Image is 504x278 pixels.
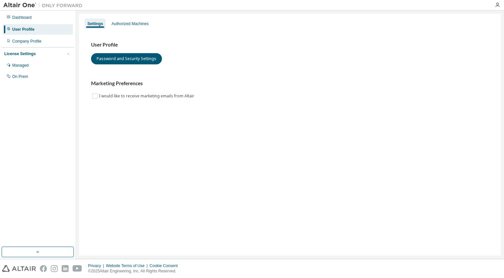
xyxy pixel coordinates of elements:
[149,263,181,268] div: Cookie Consent
[2,265,36,272] img: altair_logo.svg
[99,92,196,100] label: I would like to receive marketing emails from Altair
[12,74,28,79] div: On Prem
[73,265,82,272] img: youtube.svg
[91,42,489,48] h3: User Profile
[91,80,489,87] h3: Marketing Preferences
[91,53,162,64] button: Password and Security Settings
[106,263,149,268] div: Website Terms of Use
[12,27,34,32] div: User Profile
[88,263,106,268] div: Privacy
[51,265,58,272] img: instagram.svg
[12,63,29,68] div: Managed
[88,268,182,274] p: © 2025 Altair Engineering, Inc. All Rights Reserved.
[3,2,86,9] img: Altair One
[12,39,42,44] div: Company Profile
[62,265,69,272] img: linkedin.svg
[87,21,103,26] div: Settings
[40,265,47,272] img: facebook.svg
[111,21,148,26] div: Authorized Machines
[4,51,36,56] div: License Settings
[12,15,32,20] div: Dashboard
